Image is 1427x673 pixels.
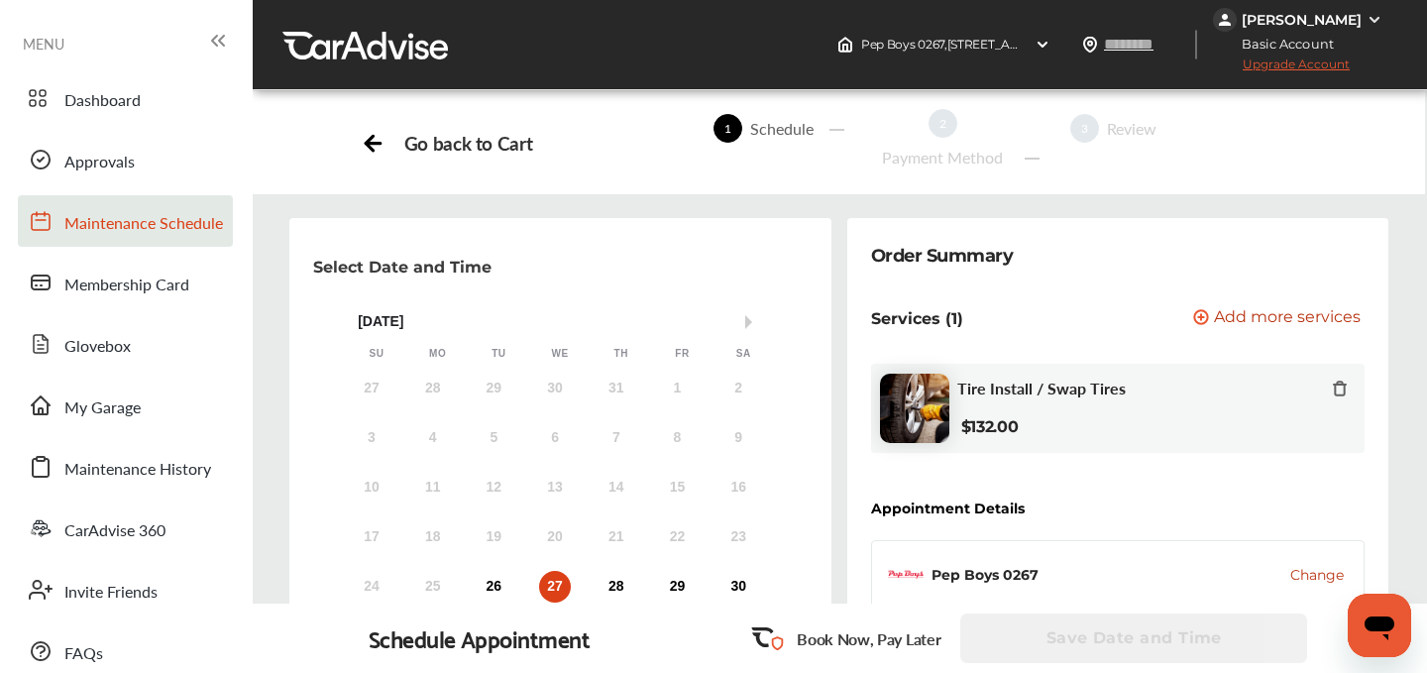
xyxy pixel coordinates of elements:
span: Basic Account [1215,34,1349,55]
span: Invite Friends [64,580,158,606]
div: Not available Monday, August 4th, 2025 [417,422,449,454]
div: Not available Sunday, August 17th, 2025 [356,521,387,553]
img: WGsFRI8htEPBVLJbROoPRyZpYNWhNONpIPPETTm6eUC0GeLEiAAAAAElFTkSuQmCC [1367,12,1382,28]
div: Not available Saturday, August 16th, 2025 [722,472,754,504]
span: CarAdvise 360 [64,518,165,544]
b: $132.00 [961,417,1019,436]
span: Glovebox [64,334,131,360]
div: Not available Sunday, August 3rd, 2025 [356,422,387,454]
p: Book Now, Pay Later [797,627,940,650]
div: Not available Saturday, August 9th, 2025 [722,422,754,454]
span: Pep Boys 0267 , [STREET_ADDRESS] UNION , NJ 07083 [861,37,1163,52]
span: Membership Card [64,273,189,298]
div: Not available Wednesday, August 6th, 2025 [539,422,571,454]
div: Not available Tuesday, August 5th, 2025 [478,422,509,454]
div: Not available Sunday, August 24th, 2025 [356,571,387,603]
div: Not available Friday, August 15th, 2025 [661,472,693,504]
div: We [550,347,570,361]
div: Not available Thursday, August 14th, 2025 [601,472,632,504]
button: Add more services [1193,309,1361,328]
div: Not available Wednesday, August 20th, 2025 [539,521,571,553]
img: jVpblrzwTbfkPYzPPzSLxeg0AAAAASUVORK5CYII= [1213,8,1237,32]
div: Th [611,347,631,361]
img: header-divider.bc55588e.svg [1195,30,1197,59]
div: Not available Wednesday, July 30th, 2025 [539,373,571,404]
div: Schedule Appointment [369,624,591,652]
img: header-down-arrow.9dd2ce7d.svg [1035,37,1050,53]
div: Choose Tuesday, August 26th, 2025 [478,571,509,603]
a: CarAdvise 360 [18,503,233,554]
div: Not available Monday, July 28th, 2025 [417,373,449,404]
div: Not available Sunday, July 27th, 2025 [356,373,387,404]
div: Choose Saturday, August 30th, 2025 [722,571,754,603]
div: Not available Thursday, August 21st, 2025 [601,521,632,553]
div: Not available Monday, August 18th, 2025 [417,521,449,553]
img: logo-pepboys.png [888,557,924,593]
span: MENU [23,36,64,52]
div: Not available Tuesday, August 19th, 2025 [478,521,509,553]
a: Membership Card [18,257,233,308]
img: location_vector.a44bc228.svg [1082,37,1098,53]
div: Not available Monday, August 25th, 2025 [417,571,449,603]
div: Not available Monday, August 11th, 2025 [417,472,449,504]
p: Select Date and Time [313,258,492,277]
span: 1 [713,114,742,143]
div: Payment Method [874,146,1011,168]
a: My Garage [18,380,233,431]
iframe: Button to launch messaging window [1348,594,1411,657]
div: Su [367,347,386,361]
a: Maintenance History [18,441,233,493]
span: Approvals [64,150,135,175]
span: Tire Install / Swap Tires [957,379,1126,397]
a: Maintenance Schedule [18,195,233,247]
div: Review [1099,117,1164,140]
div: Fr [672,347,692,361]
span: Add more services [1214,309,1361,328]
span: Maintenance History [64,457,211,483]
div: Order Summary [871,242,1014,270]
a: Glovebox [18,318,233,370]
div: Mo [428,347,448,361]
div: Choose Thursday, August 28th, 2025 [601,571,632,603]
div: Not available Sunday, August 10th, 2025 [356,472,387,504]
span: 2 [929,109,957,138]
span: FAQs [64,641,103,667]
div: Choose Wednesday, August 27th, 2025 [539,571,571,603]
a: Invite Friends [18,564,233,616]
div: Not available Thursday, July 31st, 2025 [601,373,632,404]
div: Not available Friday, August 8th, 2025 [661,422,693,454]
div: Not available Wednesday, August 13th, 2025 [539,472,571,504]
div: [DATE] [346,313,774,330]
span: Maintenance Schedule [64,211,223,237]
a: Approvals [18,134,233,185]
div: Not available Thursday, August 7th, 2025 [601,422,632,454]
div: month 2025-08 [341,369,769,656]
div: Schedule [742,117,822,140]
div: Not available Friday, August 1st, 2025 [661,373,693,404]
div: Not available Tuesday, August 12th, 2025 [478,472,509,504]
div: Not available Tuesday, July 29th, 2025 [478,373,509,404]
div: Pep Boys 0267 [932,565,1039,585]
span: Upgrade Account [1213,56,1350,81]
div: Tu [489,347,508,361]
div: [STREET_ADDRESS] , UNION , NJ 07083 [888,601,1127,620]
div: Sa [733,347,753,361]
div: Not available Saturday, August 23rd, 2025 [722,521,754,553]
a: Add more services [1193,309,1365,328]
div: Appointment Details [871,501,1025,516]
span: Dashboard [64,88,141,114]
span: My Garage [64,395,141,421]
span: 3 [1070,114,1099,143]
img: header-home-logo.8d720a4f.svg [837,37,853,53]
img: tire-install-swap-tires-thumb.jpg [880,374,949,443]
button: Change [1290,565,1344,585]
button: Next Month [745,315,759,329]
p: Services (1) [871,309,963,328]
a: Dashboard [18,72,233,124]
div: Not available Friday, August 22nd, 2025 [661,521,693,553]
div: Choose Friday, August 29th, 2025 [661,571,693,603]
div: Not available Saturday, August 2nd, 2025 [722,373,754,404]
div: [PERSON_NAME] [1242,11,1362,29]
div: Go back to Cart [404,132,532,155]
